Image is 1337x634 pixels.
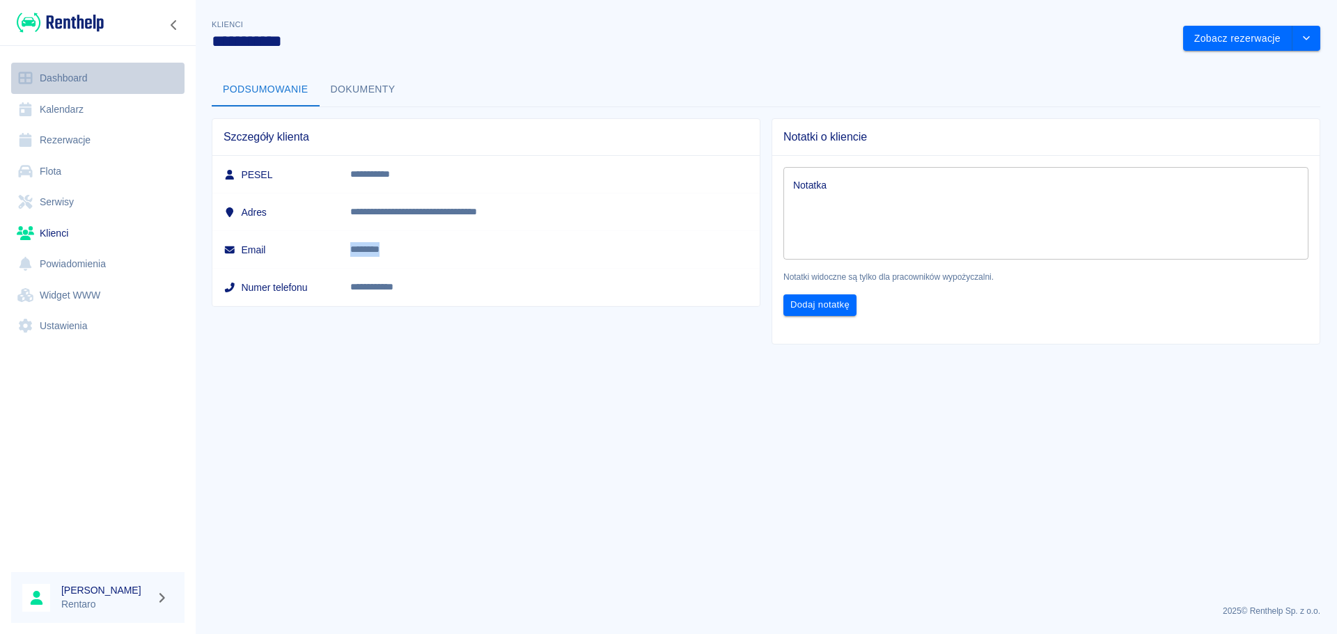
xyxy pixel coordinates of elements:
[11,187,185,218] a: Serwisy
[11,248,185,280] a: Powiadomienia
[212,73,320,106] button: Podsumowanie
[1183,26,1292,51] button: Zobacz rezerwacje
[11,218,185,249] a: Klienci
[224,130,749,144] span: Szczegóły klienta
[783,294,857,316] button: Dodaj notatkę
[212,20,243,29] span: Klienci
[1292,26,1320,51] button: drop-down
[224,243,328,257] h6: Email
[224,280,328,294] h6: Numer telefonu
[11,11,104,34] a: Renthelp logo
[164,16,185,34] button: Zwiń nawigację
[11,94,185,125] a: Kalendarz
[11,63,185,94] a: Dashboard
[224,168,328,182] h6: PESEL
[783,130,1308,144] span: Notatki o kliencie
[783,271,1308,283] p: Notatki widoczne są tylko dla pracowników wypożyczalni.
[224,205,328,219] h6: Adres
[61,583,150,597] h6: [PERSON_NAME]
[11,156,185,187] a: Flota
[11,310,185,342] a: Ustawienia
[11,125,185,156] a: Rezerwacje
[212,605,1320,617] p: 2025 © Renthelp Sp. z o.o.
[320,73,407,106] button: Dokumenty
[17,11,104,34] img: Renthelp logo
[61,597,150,612] p: Rentaro
[11,280,185,311] a: Widget WWW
